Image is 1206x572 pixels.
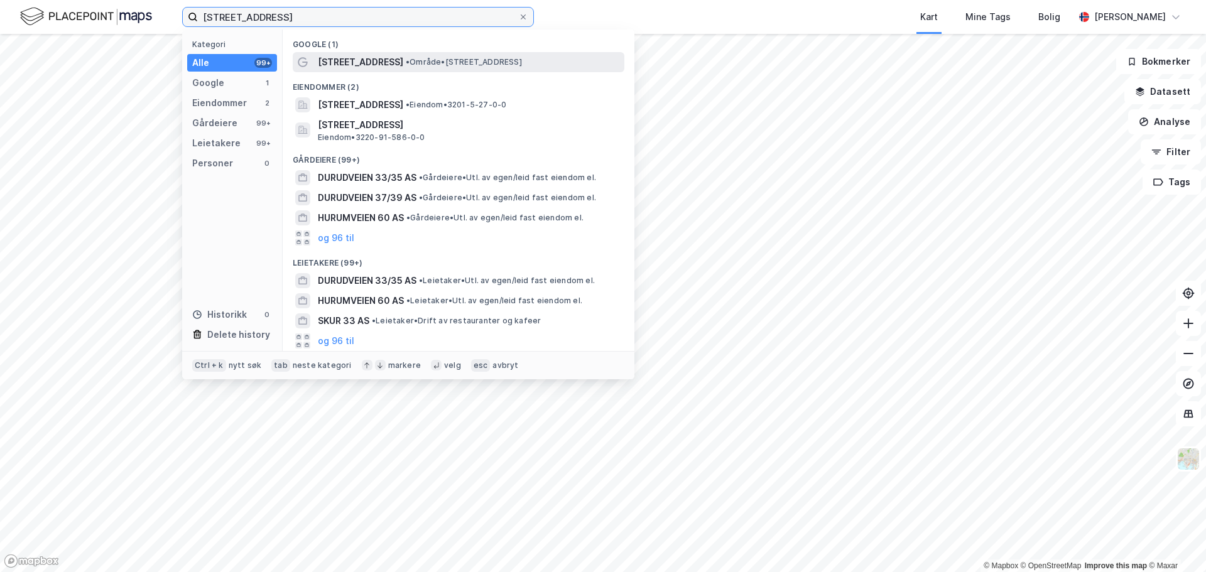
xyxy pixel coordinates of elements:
span: Eiendom • 3201-5-27-0-0 [406,100,506,110]
div: Ctrl + k [192,359,226,372]
span: Eiendom • 3220-91-586-0-0 [318,132,425,143]
iframe: Chat Widget [1143,512,1206,572]
div: Gårdeiere [192,116,237,131]
img: Z [1176,447,1200,471]
div: tab [271,359,290,372]
span: Leietaker • Utl. av egen/leid fast eiendom el. [406,296,582,306]
span: Leietaker • Utl. av egen/leid fast eiendom el. [419,276,595,286]
button: Datasett [1124,79,1201,104]
span: • [372,316,376,325]
a: Mapbox homepage [4,554,59,568]
button: og 96 til [318,230,354,246]
div: Google [192,75,224,90]
span: DURUDVEIEN 33/35 AS [318,273,416,288]
span: Gårdeiere • Utl. av egen/leid fast eiendom el. [406,213,584,223]
span: SKUR 33 AS [318,313,369,328]
span: DURUDVEIEN 37/39 AS [318,190,416,205]
button: Bokmerker [1116,49,1201,74]
div: avbryt [492,360,518,370]
span: Gårdeiere • Utl. av egen/leid fast eiendom el. [419,193,596,203]
div: 99+ [254,118,272,128]
button: Filter [1141,139,1201,165]
span: • [419,173,423,182]
img: logo.f888ab2527a4732fd821a326f86c7f29.svg [20,6,152,28]
div: 0 [262,158,272,168]
div: Historikk [192,307,247,322]
div: Gårdeiere (99+) [283,145,634,168]
div: Alle [192,55,209,70]
span: • [406,213,410,222]
div: [PERSON_NAME] [1094,9,1166,24]
div: 2 [262,98,272,108]
div: esc [471,359,491,372]
div: Google (1) [283,30,634,52]
div: 1 [262,78,272,88]
div: 0 [262,310,272,320]
span: Område • [STREET_ADDRESS] [406,57,522,67]
span: [STREET_ADDRESS] [318,117,619,132]
span: [STREET_ADDRESS] [318,97,403,112]
div: Personer [192,156,233,171]
span: • [419,276,423,285]
button: og 96 til [318,333,354,348]
input: Søk på adresse, matrikkel, gårdeiere, leietakere eller personer [198,8,518,26]
div: Mine Tags [965,9,1011,24]
span: HURUMVEIEN 60 AS [318,293,404,308]
button: Tags [1143,170,1201,195]
div: 99+ [254,58,272,68]
span: • [406,57,410,67]
span: Leietaker • Drift av restauranter og kafeer [372,316,541,326]
div: Leietakere (99+) [283,248,634,271]
div: neste kategori [293,360,352,370]
a: OpenStreetMap [1021,561,1082,570]
span: [STREET_ADDRESS] [318,55,403,70]
div: Kategori [192,40,277,49]
div: Delete history [207,327,270,342]
div: Leietakere [192,136,241,151]
div: 99+ [254,138,272,148]
a: Improve this map [1085,561,1147,570]
span: HURUMVEIEN 60 AS [318,210,404,225]
div: Eiendommer (2) [283,72,634,95]
div: Kart [920,9,938,24]
span: • [406,100,410,109]
a: Mapbox [984,561,1018,570]
span: • [419,193,423,202]
span: DURUDVEIEN 33/35 AS [318,170,416,185]
div: nytt søk [229,360,262,370]
div: velg [444,360,461,370]
span: • [406,296,410,305]
span: Gårdeiere • Utl. av egen/leid fast eiendom el. [419,173,596,183]
div: markere [388,360,421,370]
button: Analyse [1128,109,1201,134]
div: Bolig [1038,9,1060,24]
div: Eiendommer [192,95,247,111]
